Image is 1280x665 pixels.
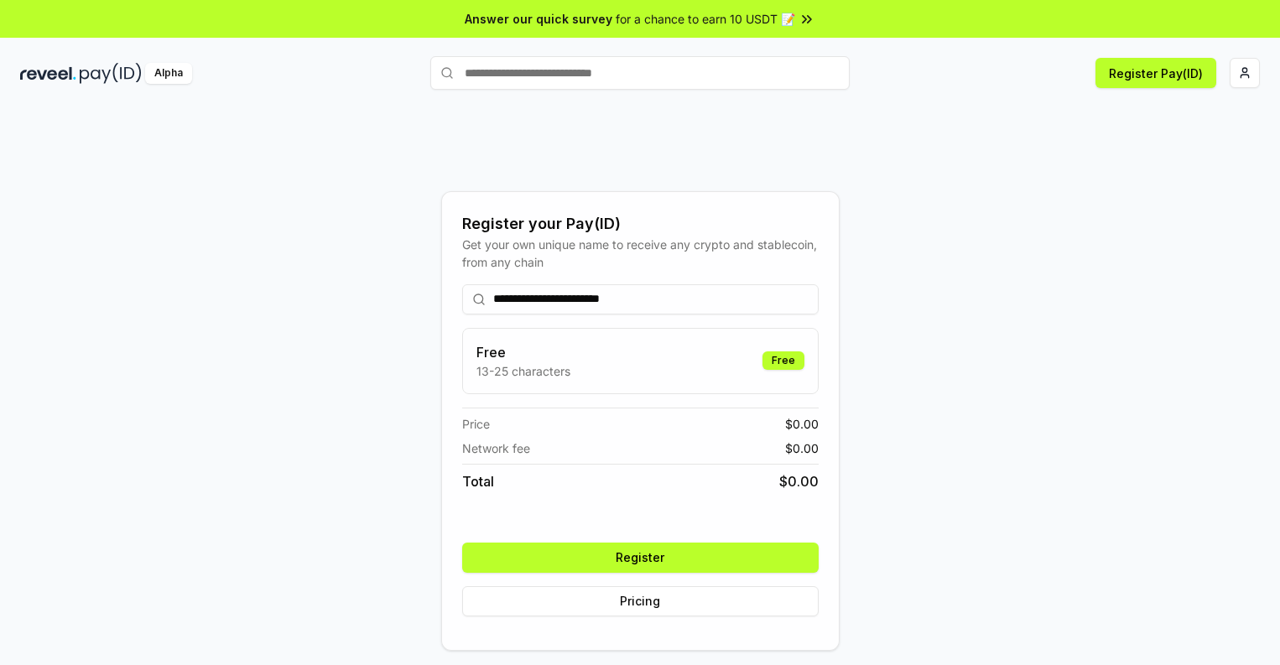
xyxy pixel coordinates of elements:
[476,362,570,380] p: 13-25 characters
[785,439,819,457] span: $ 0.00
[462,543,819,573] button: Register
[462,415,490,433] span: Price
[462,471,494,491] span: Total
[462,212,819,236] div: Register your Pay(ID)
[145,63,192,84] div: Alpha
[462,586,819,616] button: Pricing
[80,63,142,84] img: pay_id
[465,10,612,28] span: Answer our quick survey
[462,439,530,457] span: Network fee
[762,351,804,370] div: Free
[462,236,819,271] div: Get your own unique name to receive any crypto and stablecoin, from any chain
[785,415,819,433] span: $ 0.00
[779,471,819,491] span: $ 0.00
[476,342,570,362] h3: Free
[616,10,795,28] span: for a chance to earn 10 USDT 📝
[1095,58,1216,88] button: Register Pay(ID)
[20,63,76,84] img: reveel_dark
